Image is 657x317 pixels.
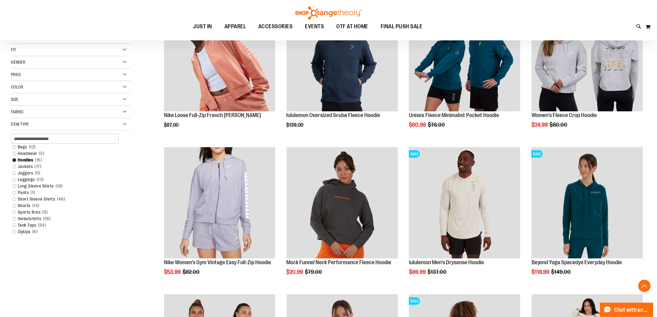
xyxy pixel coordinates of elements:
[42,215,52,222] span: 26
[287,147,398,260] a: Product image for Mock Funnel Neck Performance Fleece Hoodie
[550,122,569,128] span: $80.00
[409,259,484,265] a: lululemon Men's Drysense Hoodie
[409,147,520,260] a: Product image for lululemon Mens Drysense Hoodie BoneSALESALE
[37,150,46,157] span: 3
[258,20,293,34] span: ACCESSORIES
[224,20,246,34] span: APPAREL
[532,259,622,265] a: Beyond Yoga Spacedye Everyday Hoodie
[164,259,271,265] a: Nike Women's Gym Vintage Easy Full-Zip Hoodie
[164,147,275,259] img: Product image for Nike Gym Vintage Easy Full Zip Hoodie
[31,229,39,235] span: 6
[164,147,275,260] a: Product image for Nike Gym Vintage Easy Full Zip Hoodie
[56,196,67,202] span: 48
[33,163,43,170] span: 17
[532,147,643,259] img: Product image for Beyond Yoga Spacedye Everyday Hoodie
[31,202,41,209] span: 14
[299,20,330,34] a: EVENTS
[406,144,523,291] div: product
[11,97,18,102] span: Size
[287,147,398,259] img: Product image for Mock Funnel Neck Performance Fleece Hoodie
[638,280,651,292] button: Back To Top
[409,150,420,158] span: SALE
[294,7,363,20] img: Shop Orangetheory
[9,196,124,202] a: Short Sleeve Shirts48
[532,112,597,118] a: Women's Fleece Crop Hoodie
[9,163,124,170] a: Jackets17
[41,209,50,215] span: 5
[9,157,124,163] a: Hoodies15
[34,170,42,176] span: 5
[35,176,45,183] span: 13
[287,122,305,128] span: $139.00
[11,84,23,89] span: Color
[9,170,124,176] a: Joggers5
[9,202,124,209] a: Shorts14
[11,60,25,65] span: Gender
[27,144,37,150] span: 12
[9,144,124,150] a: Bags12
[374,20,429,34] a: FINAL PUSH SALE
[54,183,64,189] span: 16
[9,189,124,196] a: Pants1
[164,269,182,275] span: $53.99
[9,215,124,222] a: Sweatshirts26
[330,20,375,34] a: OTF AT HOME
[532,147,643,260] a: Product image for Beyond Yoga Spacedye Everyday HoodieSALESALE
[29,189,37,196] span: 1
[11,47,16,52] span: Fit
[305,20,324,34] span: EVENTS
[9,229,124,235] a: ZipUps6
[164,122,179,128] span: $87.00
[409,122,427,128] span: $60.99
[428,122,446,128] span: $76.00
[218,20,252,34] a: APPAREL
[34,157,44,163] span: 15
[11,109,24,114] span: Fabric
[287,269,304,275] span: $20.99
[252,20,299,34] a: ACCESSORIES
[9,209,124,215] a: Sports Bras5
[9,150,124,157] a: Headwear3
[409,297,420,305] span: SALE
[532,122,549,128] span: $24.99
[183,269,201,275] span: $82.00
[287,112,380,118] a: lululemon Oversized Scuba Fleece Hoodie
[9,222,124,229] a: Tank Tops54
[600,303,654,317] button: Chat with an Expert
[551,269,572,275] span: $149.00
[283,144,401,291] div: product
[305,269,323,275] span: $79.00
[164,112,261,118] a: Nike Loose Full-Zip French [PERSON_NAME]
[337,20,369,34] span: OTF AT HOME
[532,150,543,158] span: SALE
[9,176,124,183] a: Leggings13
[37,222,48,229] span: 54
[528,144,646,291] div: product
[9,183,124,189] a: Long Sleeve Shirts16
[11,122,29,127] span: Item Type
[409,147,520,259] img: Product image for lululemon Mens Drysense Hoodie Bone
[614,307,650,313] span: Chat with an Expert
[409,269,427,275] span: $89.99
[409,112,499,118] a: Unisex Fleece Minimalist Pocket Hoodie
[11,72,21,77] span: Price
[381,20,423,34] span: FINAL PUSH SALE
[193,20,212,34] span: JUST IN
[428,269,447,275] span: $137.00
[532,269,551,275] span: $118.99
[161,144,279,291] div: product
[187,20,218,34] a: JUST IN
[287,259,392,265] a: Mock Funnel Neck Performance Fleece Hoodie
